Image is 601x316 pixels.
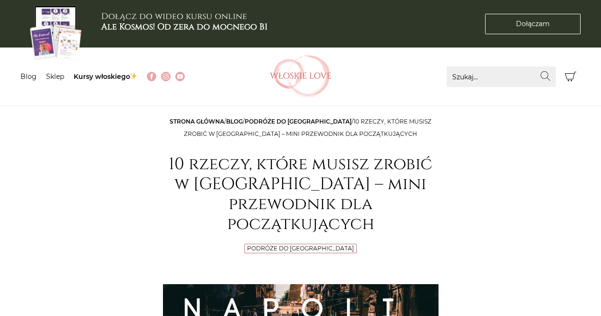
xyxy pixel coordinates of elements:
a: Podróże do [GEOGRAPHIC_DATA] [245,118,352,125]
a: Dołączam [485,14,581,34]
span: / / / [170,118,431,137]
button: Koszyk [561,67,581,87]
img: ✨ [130,73,137,79]
a: Kursy włoskiego [74,72,138,81]
h1: 10 rzeczy, które musisz zrobić w [GEOGRAPHIC_DATA] – mini przewodnik dla początkujących [163,154,439,234]
b: Ale Kosmos! Od zera do mocnego B1 [101,21,267,33]
span: Dołączam [516,19,550,29]
a: Sklep [46,72,64,81]
img: Włoskielove [270,55,332,98]
input: Szukaj... [447,67,556,87]
a: Blog [20,72,37,81]
h3: Dołącz do wideo kursu online [101,11,267,32]
a: Strona główna [170,118,224,125]
a: Podróże do [GEOGRAPHIC_DATA] [247,245,354,252]
a: Blog [226,118,243,125]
